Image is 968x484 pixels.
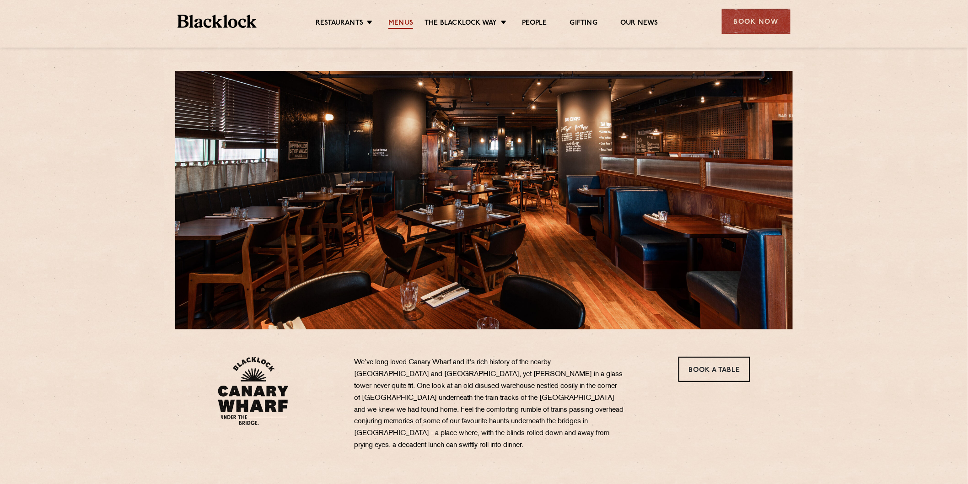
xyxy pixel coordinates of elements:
[218,357,289,425] img: BL_CW_Logo_Website.svg
[388,19,413,29] a: Menus
[354,357,624,452] p: We’ve long loved Canary Wharf and it's rich history of the nearby [GEOGRAPHIC_DATA] and [GEOGRAPH...
[425,19,497,29] a: The Blacklock Way
[620,19,658,29] a: Our News
[316,19,363,29] a: Restaurants
[522,19,547,29] a: People
[570,19,597,29] a: Gifting
[722,9,791,34] div: Book Now
[678,357,750,382] a: Book a Table
[177,15,257,28] img: BL_Textured_Logo-footer-cropped.svg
